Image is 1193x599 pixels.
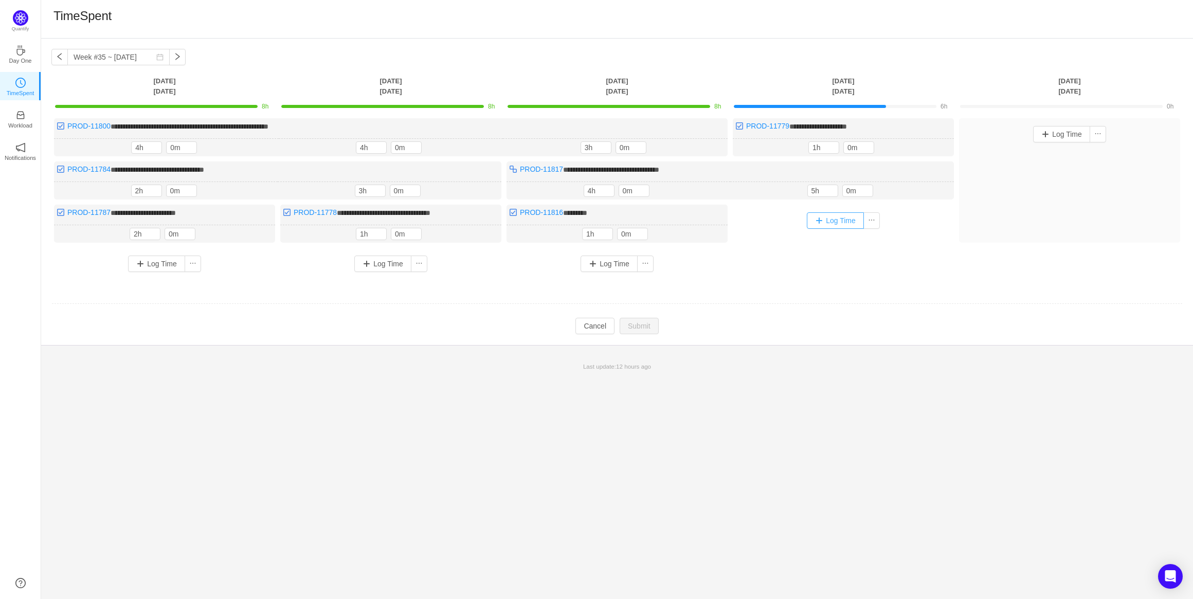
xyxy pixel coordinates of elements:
button: Log Time [807,212,864,229]
img: 10318 [283,208,291,216]
button: Log Time [354,256,411,272]
p: Notifications [5,153,36,162]
p: Quantify [12,26,29,33]
th: [DATE] [DATE] [956,76,1183,97]
span: 8h [488,103,495,110]
a: PROD-11778 [294,208,337,216]
p: Day One [9,56,31,65]
img: 10316 [509,165,517,173]
th: [DATE] [DATE] [278,76,504,97]
a: icon: notificationNotifications [15,146,26,156]
p: TimeSpent [7,88,34,98]
button: Submit [620,318,659,334]
th: [DATE] [DATE] [51,76,278,97]
button: Cancel [575,318,614,334]
div: Open Intercom Messenger [1158,564,1183,589]
span: Last update: [583,363,651,370]
a: icon: coffeeDay One [15,48,26,59]
a: icon: clock-circleTimeSpent [15,81,26,91]
button: Log Time [128,256,185,272]
i: icon: clock-circle [15,78,26,88]
a: PROD-11784 [67,165,111,173]
a: PROD-11817 [520,165,563,173]
th: [DATE] [DATE] [504,76,730,97]
input: Select a week [67,49,170,65]
button: icon: ellipsis [411,256,427,272]
i: icon: notification [15,142,26,153]
button: icon: ellipsis [185,256,201,272]
button: icon: ellipsis [863,212,880,229]
span: 8h [714,103,721,110]
img: 10318 [57,208,65,216]
span: 8h [262,103,268,110]
a: PROD-11800 [67,122,111,130]
span: 6h [941,103,947,110]
i: icon: inbox [15,110,26,120]
button: Log Time [1033,126,1090,142]
a: PROD-11779 [746,122,789,130]
h1: TimeSpent [53,8,112,24]
a: icon: inboxWorkload [15,113,26,123]
a: icon: question-circle [15,578,26,588]
img: 10318 [57,165,65,173]
img: Quantify [13,10,28,26]
button: icon: ellipsis [1090,126,1106,142]
img: 10318 [735,122,744,130]
i: icon: calendar [156,53,164,61]
span: 0h [1167,103,1173,110]
span: 12 hours ago [616,363,651,370]
th: [DATE] [DATE] [730,76,956,97]
button: Log Time [581,256,638,272]
p: Workload [8,121,32,130]
button: icon: ellipsis [637,256,654,272]
img: 10318 [509,208,517,216]
button: icon: right [169,49,186,65]
img: 10318 [57,122,65,130]
a: PROD-11787 [67,208,111,216]
i: icon: coffee [15,45,26,56]
button: icon: left [51,49,68,65]
a: PROD-11816 [520,208,563,216]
